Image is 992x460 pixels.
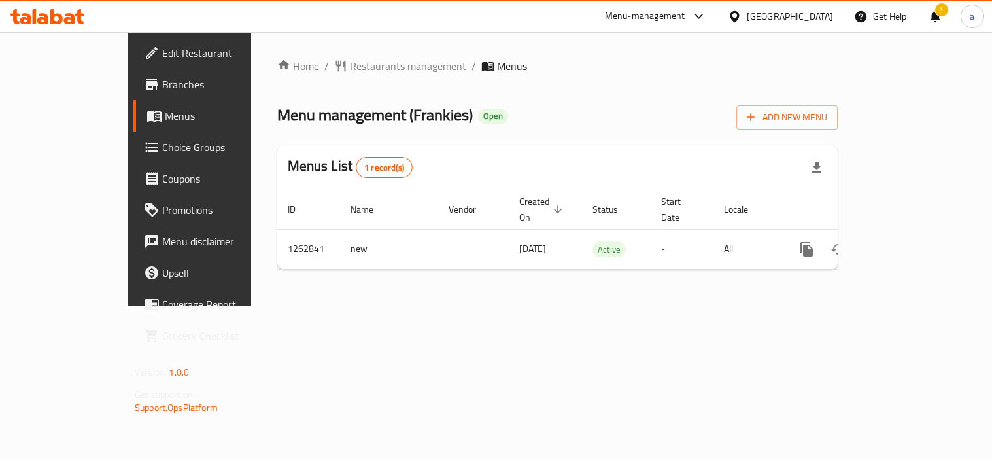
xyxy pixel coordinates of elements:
[133,194,294,226] a: Promotions
[519,240,546,257] span: [DATE]
[823,234,854,265] button: Change Status
[334,58,466,74] a: Restaurants management
[747,109,827,126] span: Add New Menu
[791,234,823,265] button: more
[592,242,626,257] span: Active
[781,190,927,230] th: Actions
[592,241,626,257] div: Active
[277,58,319,74] a: Home
[135,399,218,416] a: Support.OpsPlatform
[449,202,493,217] span: Vendor
[478,109,508,124] div: Open
[277,229,340,269] td: 1262841
[724,202,765,217] span: Locale
[351,202,390,217] span: Name
[356,157,413,178] div: Total records count
[162,77,283,92] span: Branches
[133,289,294,320] a: Coverage Report
[169,364,189,381] span: 1.0.0
[133,226,294,257] a: Menu disclaimer
[277,190,927,270] table: enhanced table
[340,229,438,269] td: new
[162,265,283,281] span: Upsell
[519,194,566,225] span: Created On
[135,364,167,381] span: Version:
[162,296,283,312] span: Coverage Report
[162,171,283,186] span: Coupons
[133,37,294,69] a: Edit Restaurant
[133,320,294,351] a: Grocery Checklist
[592,202,635,217] span: Status
[133,132,294,163] a: Choice Groups
[162,328,283,344] span: Grocery Checklist
[651,229,713,269] td: -
[801,152,832,183] div: Export file
[165,108,283,124] span: Menus
[747,9,833,24] div: [GEOGRAPHIC_DATA]
[713,229,781,269] td: All
[162,202,283,218] span: Promotions
[736,105,838,130] button: Add New Menu
[970,9,974,24] span: a
[133,163,294,194] a: Coupons
[324,58,329,74] li: /
[277,100,473,130] span: Menu management ( Frankies )
[478,111,508,122] span: Open
[162,234,283,249] span: Menu disclaimer
[135,386,195,403] span: Get support on:
[356,162,412,174] span: 1 record(s)
[350,58,466,74] span: Restaurants management
[497,58,527,74] span: Menus
[162,139,283,155] span: Choice Groups
[605,9,685,24] div: Menu-management
[133,69,294,100] a: Branches
[661,194,698,225] span: Start Date
[162,45,283,61] span: Edit Restaurant
[133,100,294,132] a: Menus
[471,58,476,74] li: /
[277,58,838,74] nav: breadcrumb
[133,257,294,289] a: Upsell
[288,202,313,217] span: ID
[288,156,413,178] h2: Menus List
